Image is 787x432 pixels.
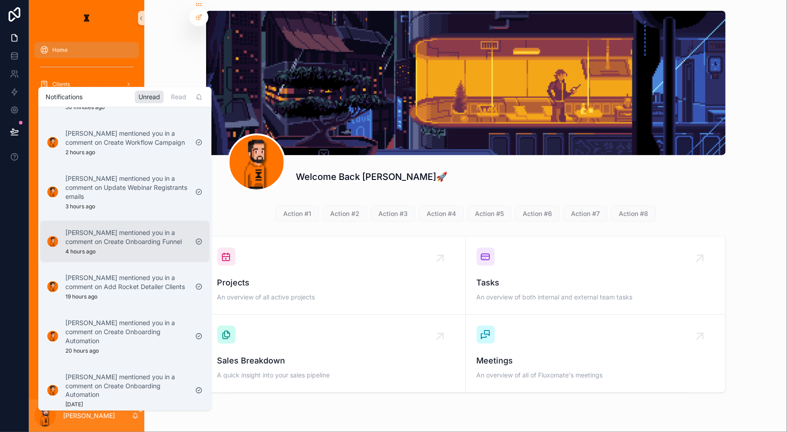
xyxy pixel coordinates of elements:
[65,148,95,156] p: 2 hours ago
[217,293,455,302] span: An overview of all active projects
[34,183,139,199] a: Sales Pipeline
[217,276,455,289] span: Projects
[466,315,725,392] a: MeetingsAn overview of all of Fluxomate's meetings
[65,174,188,201] p: [PERSON_NAME] mentioned you in a comment on Update Webinar Registrants emails
[46,92,83,101] h1: Notifications
[296,170,448,183] h1: Welcome Back [PERSON_NAME]🚀
[135,90,164,103] div: Unread
[47,186,58,197] img: Notification icon
[47,331,58,341] img: Notification icon
[47,385,58,395] img: Notification icon
[207,315,466,392] a: Sales BreakdownA quick insight into your sales pipeline
[217,354,455,367] span: Sales Breakdown
[47,236,58,247] img: Notification icon
[65,318,188,345] p: [PERSON_NAME] mentioned you in a comment on Create Onboarding Automation
[47,137,58,147] img: Notification icon
[477,354,714,367] span: Meetings
[207,237,466,315] a: ProjectsAn overview of all active projects
[52,46,68,54] span: Home
[65,273,188,291] p: [PERSON_NAME] mentioned you in a comment on Add Rocket Detailer Clients
[65,372,188,399] p: [PERSON_NAME] mentioned you in a comment on Create Onboarding Automation
[34,130,139,147] a: Meeting Hub
[477,371,714,380] span: An overview of all of Fluxomate's meetings
[34,76,139,92] a: Clients
[34,219,139,235] a: Data Cleaner
[65,202,95,210] p: 3 hours ago
[65,401,83,408] p: [DATE]
[65,103,105,110] p: 50 minutes ago
[34,201,139,217] a: Employee
[34,42,139,58] a: Home
[65,248,96,255] p: 4 hours ago
[34,237,139,253] a: Automation Errors
[217,371,455,380] span: A quick insight into your sales pipeline
[65,347,99,354] p: 20 hours ago
[477,293,714,302] span: An overview of both internal and external team tasks
[65,228,188,246] p: [PERSON_NAME] mentioned you in a comment on Create Onboarding Funnel
[34,165,139,181] a: CRM
[79,11,94,25] img: App logo
[65,293,97,300] p: 19 hours ago
[34,94,139,110] a: Projects
[466,237,725,315] a: TasksAn overview of both internal and external team tasks
[65,129,188,147] p: [PERSON_NAME] mentioned you in a comment on Create Workflow Campaign
[477,276,714,289] span: Tasks
[167,90,190,103] div: Read
[63,411,115,420] p: [PERSON_NAME]
[29,36,144,281] div: scrollable content
[52,81,70,88] span: Clients
[34,112,139,129] a: All Tasks
[47,281,58,292] img: Notification icon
